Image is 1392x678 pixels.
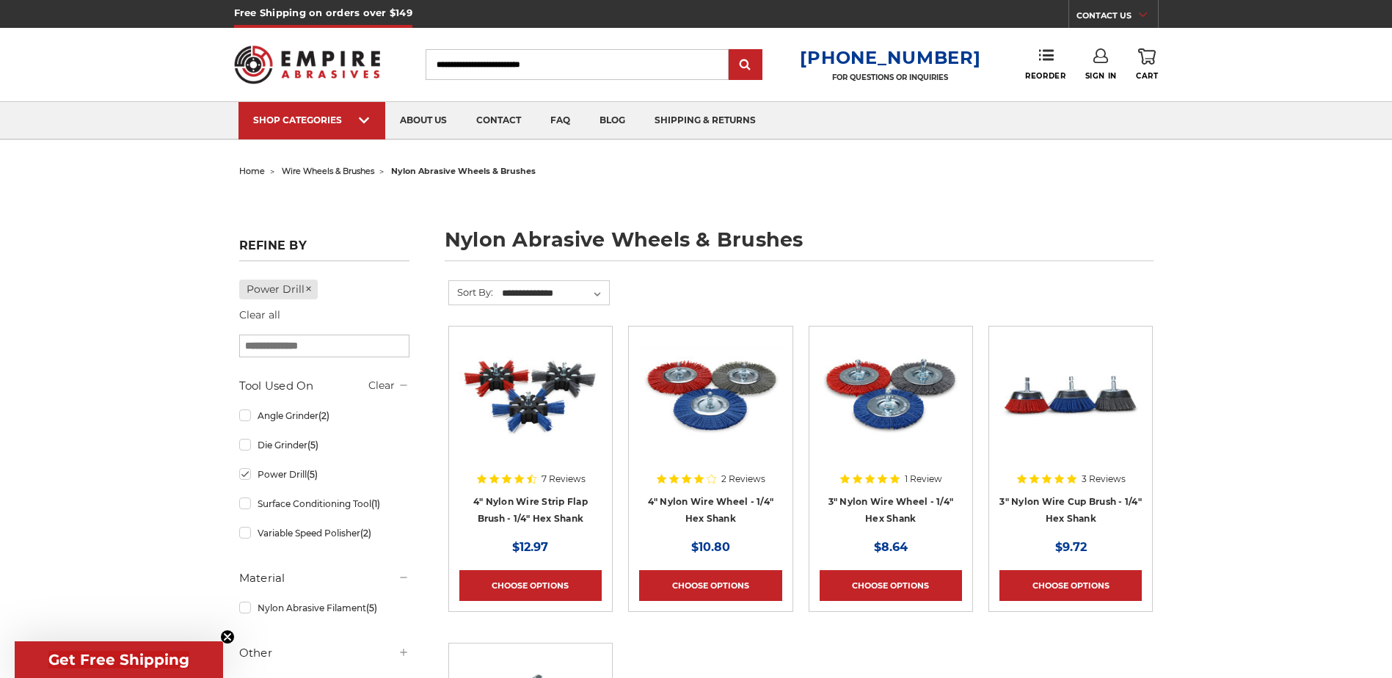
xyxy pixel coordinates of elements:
[999,337,1142,525] a: 3" Nylon Wire Cup Brush - 1/4" Hex Shank
[239,403,409,429] a: Angle Grinder
[874,540,908,554] span: $8.64
[1025,71,1065,81] span: Reorder
[462,102,536,139] a: contact
[800,47,980,68] a: [PHONE_NUMBER]
[253,114,371,125] div: SHOP CATEGORIES
[820,337,962,454] img: Nylon Filament Wire Wheels with Hex Shank
[731,51,760,80] input: Submit
[639,337,781,525] a: 4 inch nylon wire wheel for drill
[459,337,602,525] a: 4 inch strip flap brush
[536,102,585,139] a: faq
[239,280,318,299] a: Power Drill
[640,102,770,139] a: shipping & returns
[639,337,781,454] img: 4 inch nylon wire wheel for drill
[239,238,409,261] h5: Refine by
[1136,71,1158,81] span: Cart
[220,630,235,644] button: Close teaser
[307,469,318,480] span: (5)
[360,528,371,539] span: (2)
[239,595,409,621] a: Nylon Abrasive Filament
[449,281,493,303] label: Sort By:
[366,602,377,613] span: (5)
[48,651,189,668] span: Get Free Shipping
[585,102,640,139] a: blog
[239,491,409,517] a: Surface Conditioning Tool
[239,520,409,546] a: Variable Speed Polisher
[239,377,409,395] h5: Tool Used On
[639,570,781,601] a: Choose Options
[1055,540,1087,554] span: $9.72
[239,308,280,321] a: Clear all
[368,379,395,392] a: Clear
[1025,48,1065,80] a: Reorder
[391,166,536,176] span: nylon abrasive wheels & brushes
[459,337,602,454] img: 4 inch strip flap brush
[282,166,374,176] a: wire wheels & brushes
[239,166,265,176] a: home
[1136,48,1158,81] a: Cart
[820,570,962,601] a: Choose Options
[691,540,730,554] span: $10.80
[239,569,409,587] h5: Material
[800,73,980,82] p: FOR QUESTIONS OR INQUIRIES
[239,462,409,487] a: Power Drill
[445,230,1154,261] h1: nylon abrasive wheels & brushes
[999,337,1142,454] img: 3" Nylon Wire Cup Brush - 1/4" Hex Shank
[512,540,548,554] span: $12.97
[459,570,602,601] a: Choose Options
[15,641,223,678] div: Get Free ShippingClose teaser
[307,440,318,451] span: (5)
[239,432,409,458] a: Die Grinder
[239,644,409,662] h5: Other
[820,337,962,525] a: Nylon Filament Wire Wheels with Hex Shank
[1076,7,1158,28] a: CONTACT US
[1085,71,1117,81] span: Sign In
[500,282,609,305] select: Sort By:
[999,570,1142,601] a: Choose Options
[234,36,381,93] img: Empire Abrasives
[371,498,380,509] span: (1)
[385,102,462,139] a: about us
[318,410,329,421] span: (2)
